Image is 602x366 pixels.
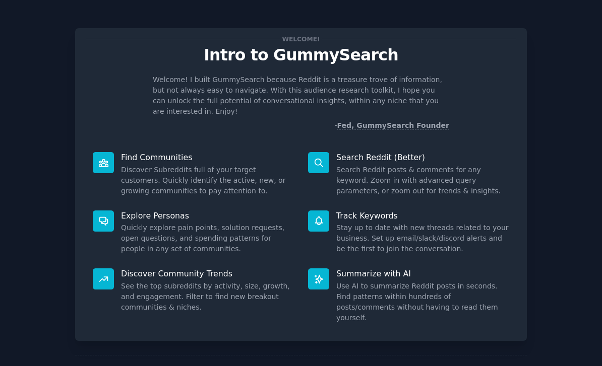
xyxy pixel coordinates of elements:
[336,152,509,163] p: Search Reddit (Better)
[121,165,294,196] dd: Discover Subreddits full of your target customers. Quickly identify the active, new, or growing c...
[336,210,509,221] p: Track Keywords
[336,165,509,196] dd: Search Reddit posts & comments for any keyword. Zoom in with advanced query parameters, or zoom o...
[86,46,516,64] p: Intro to GummySearch
[280,34,322,44] span: Welcome!
[336,281,509,323] dd: Use AI to summarize Reddit posts in seconds. Find patterns within hundreds of posts/comments with...
[121,281,294,313] dd: See the top subreddits by activity, size, growth, and engagement. Filter to find new breakout com...
[121,268,294,279] p: Discover Community Trends
[153,75,449,117] p: Welcome! I built GummySearch because Reddit is a treasure trove of information, but not always ea...
[121,152,294,163] p: Find Communities
[121,223,294,254] dd: Quickly explore pain points, solution requests, open questions, and spending patterns for people ...
[336,268,509,279] p: Summarize with AI
[121,210,294,221] p: Explore Personas
[334,120,449,131] div: -
[337,121,449,130] a: Fed, GummySearch Founder
[336,223,509,254] dd: Stay up to date with new threads related to your business. Set up email/slack/discord alerts and ...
